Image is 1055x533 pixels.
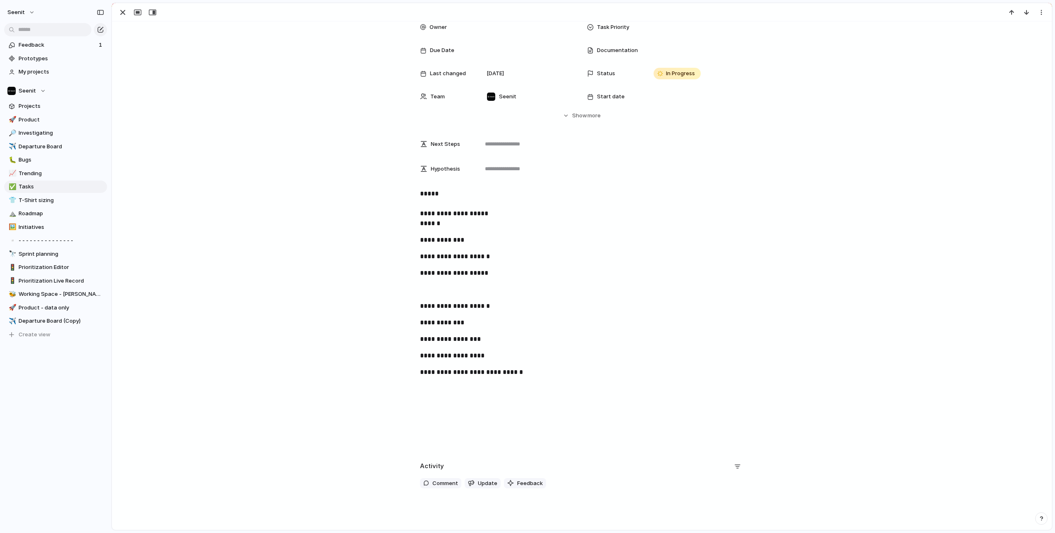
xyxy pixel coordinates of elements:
span: Start date [597,93,625,101]
span: Working Space - [PERSON_NAME] [19,290,104,298]
a: 👕T-Shirt sizing [4,194,107,207]
span: Feedback [517,479,543,488]
a: Projects [4,100,107,112]
button: 🚀 [7,304,16,312]
div: 🐝 [9,290,14,299]
span: Product [19,116,104,124]
span: Investigating [19,129,104,137]
span: 1 [99,41,104,49]
span: Status [597,69,615,78]
a: 🔭Sprint planning [4,248,107,260]
a: 🖼️Initiatives [4,221,107,233]
a: Prototypes [4,52,107,65]
span: Roadmap [19,209,104,218]
button: 🐝 [7,290,16,298]
button: Seenit [4,85,107,97]
div: 📈 [9,169,14,178]
div: 👕 [9,195,14,205]
button: Update [465,478,501,489]
div: ✈️ [9,142,14,151]
div: 🚦 [9,263,14,272]
button: Feedback [504,478,546,489]
a: 🔎Investigating [4,127,107,139]
div: 🐛 [9,155,14,165]
button: 🚦 [7,277,16,285]
a: Feedback1 [4,39,107,51]
a: 🚦Prioritization Editor [4,261,107,274]
span: Feedback [19,41,96,49]
span: Team [430,93,445,101]
div: ✅ [9,182,14,192]
span: Seenit [19,87,36,95]
a: 🚦Prioritization Live Record [4,275,107,287]
h2: Activity [420,462,444,471]
a: ✈️Departure Board [4,140,107,153]
a: 🐛Bugs [4,154,107,166]
span: Projects [19,102,104,110]
a: 🚀Product - data only [4,302,107,314]
a: ✈️Departure Board (Copy) [4,315,107,327]
div: 🔭 [9,249,14,259]
span: Trending [19,169,104,178]
button: Showmore [420,108,744,123]
span: Update [478,479,497,488]
div: ▫️ [9,236,14,245]
span: Initiatives [19,223,104,231]
a: 🐝Working Space - [PERSON_NAME] [4,288,107,300]
span: [DATE] [487,69,504,78]
div: 🚀 [9,303,14,312]
span: Prioritization Editor [19,263,104,271]
button: 👕 [7,196,16,205]
div: 🔎 [9,128,14,138]
span: Prioritization Live Record [19,277,104,285]
a: ⛰️Roadmap [4,207,107,220]
button: Seenit [4,6,39,19]
a: ✅Tasks [4,181,107,193]
span: In Progress [666,69,695,78]
span: Hypothesis [431,165,460,173]
span: T-Shirt sizing [19,196,104,205]
button: 📈 [7,169,16,178]
span: Tasks [19,183,104,191]
div: ⛰️ [9,209,14,219]
span: Seenit [7,8,25,17]
div: 🖼️ [9,222,14,232]
a: 📈Trending [4,167,107,180]
button: Create view [4,328,107,341]
span: Create view [19,331,50,339]
button: ▫️ [7,236,16,245]
a: ▫️- - - - - - - - - - - - - - - [4,234,107,247]
span: Sprint planning [19,250,104,258]
span: - - - - - - - - - - - - - - - [19,236,104,245]
button: 🔭 [7,250,16,258]
span: Seenit [499,93,516,101]
button: 🚦 [7,263,16,271]
button: ✈️ [7,317,16,325]
button: 🔎 [7,129,16,137]
span: Due Date [430,46,454,55]
a: My projects [4,66,107,78]
a: 🚀Product [4,114,107,126]
div: 🚀 [9,115,14,124]
button: ✈️ [7,143,16,151]
span: Next Steps [431,140,460,148]
span: My projects [19,68,104,76]
span: Comment [432,479,458,488]
span: Departure Board (Copy) [19,317,104,325]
